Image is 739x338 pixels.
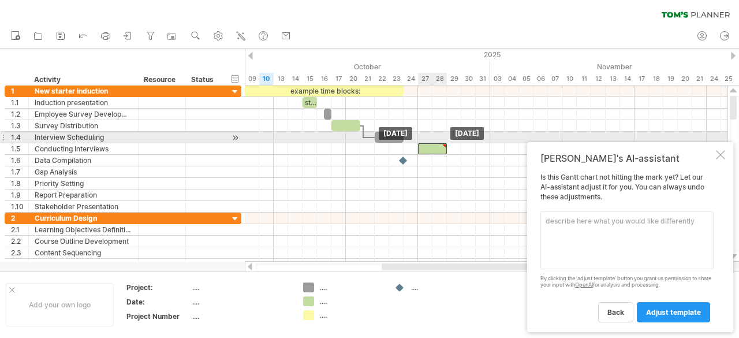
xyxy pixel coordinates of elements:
div: Data Compilation [35,155,132,166]
div: Curriculum Design [35,213,132,224]
div: 2 [11,213,28,224]
div: scroll to activity [230,132,241,144]
div: Friday, 14 November 2025 [620,73,635,85]
div: Wednesday, 22 October 2025 [375,73,389,85]
div: Add your own logo [6,283,114,326]
a: adjust template [637,302,710,322]
div: Friday, 7 November 2025 [548,73,562,85]
div: Monday, 24 November 2025 [707,73,721,85]
div: 2.4 [11,259,28,270]
div: Report Preparation [35,190,132,200]
div: Activity [34,74,132,86]
div: Tuesday, 11 November 2025 [577,73,591,85]
div: Tuesday, 18 November 2025 [649,73,663,85]
div: Tuesday, 4 November 2025 [505,73,519,85]
div: Monday, 27 October 2025 [418,73,432,85]
div: Resource [144,74,179,86]
div: 1.2 [11,109,28,120]
div: Thursday, 9 October 2025 [245,73,259,85]
div: [DATE] [379,127,412,140]
div: By clicking the 'adjust template' button you grant us permission to share your input with for ana... [540,276,714,288]
div: Conducting Interviews [35,143,132,154]
div: Content Sequencing [35,247,132,258]
div: Friday, 31 October 2025 [476,73,490,85]
a: back [598,302,633,322]
div: Interview Scheduling [35,132,132,143]
div: .... [320,283,383,292]
div: 1.10 [11,201,28,212]
div: 1.8 [11,178,28,189]
div: Priority Setting [35,178,132,189]
div: 1.7 [11,166,28,177]
div: Tuesday, 28 October 2025 [432,73,447,85]
div: .... [320,310,383,320]
div: .... [411,283,474,292]
div: Date: [126,297,190,307]
div: Is this Gantt chart not hitting the mark yet? Let our AI-assistant adjust it for you. You can alw... [540,173,714,322]
div: 1.4 [11,132,28,143]
div: Project: [126,283,190,292]
span: back [607,308,624,317]
div: 2.2 [11,236,28,247]
div: Employee Survey Development [35,109,132,120]
div: [DATE] [450,127,484,140]
div: Monday, 10 November 2025 [562,73,577,85]
div: 2.3 [11,247,28,258]
div: 1.3 [11,120,28,131]
div: start [303,97,317,108]
div: Wednesday, 19 November 2025 [663,73,678,85]
div: Induction presentation [35,97,132,108]
div: Friday, 24 October 2025 [404,73,418,85]
div: Tuesday, 14 October 2025 [288,73,303,85]
div: Friday, 21 November 2025 [692,73,707,85]
div: Friday, 10 October 2025 [259,73,274,85]
div: Thursday, 6 November 2025 [533,73,548,85]
div: Thursday, 20 November 2025 [678,73,692,85]
div: Wednesday, 12 November 2025 [591,73,606,85]
div: Stakeholder Presentation [35,201,132,212]
div: Gap Analysis [35,166,132,177]
div: .... [320,296,383,306]
div: .... [192,297,289,307]
div: Monday, 3 November 2025 [490,73,505,85]
div: Course Outline Development [35,236,132,247]
div: Status [191,74,217,86]
div: Wednesday, 29 October 2025 [447,73,461,85]
div: 1 [11,86,28,96]
div: Monday, 20 October 2025 [346,73,360,85]
a: OpenAI [575,281,593,288]
div: Monday, 17 November 2025 [635,73,649,85]
div: Tuesday, 25 November 2025 [721,73,736,85]
div: Wednesday, 15 October 2025 [303,73,317,85]
div: 1.5 [11,143,28,154]
div: Thursday, 16 October 2025 [317,73,331,85]
div: .... [192,311,289,321]
div: Friday, 17 October 2025 [331,73,346,85]
div: .... [192,283,289,292]
div: Thursday, 23 October 2025 [389,73,404,85]
div: Project Number [126,311,190,321]
div: Design Instructional Methods [35,259,132,270]
div: New starter induction [35,86,132,96]
span: adjust template [646,308,701,317]
div: October 2025 [158,61,490,73]
div: Wednesday, 5 November 2025 [519,73,533,85]
div: Learning Objectives Definition [35,224,132,235]
div: Tuesday, 21 October 2025 [360,73,375,85]
div: 2.1 [11,224,28,235]
div: 1.6 [11,155,28,166]
div: [PERSON_NAME]'s AI-assistant [540,153,714,164]
div: example time blocks: [245,86,404,96]
div: Thursday, 30 October 2025 [461,73,476,85]
div: Monday, 13 October 2025 [274,73,288,85]
div: 1.1 [11,97,28,108]
div: 1.9 [11,190,28,200]
div: Thursday, 13 November 2025 [606,73,620,85]
div: Survey Distribution [35,120,132,131]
